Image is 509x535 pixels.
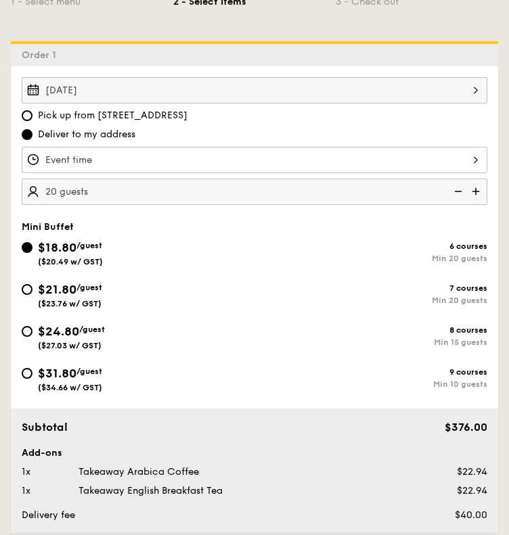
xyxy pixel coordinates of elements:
[22,49,62,61] span: Order 1
[457,485,487,496] span: $22.94
[447,179,467,204] img: icon-reduce.1d2dbef1.svg
[445,421,487,434] span: $376.00
[16,484,73,498] div: 1x
[467,179,487,204] img: icon-add.58712e84.svg
[22,326,32,337] input: $24.80/guest($27.03 w/ GST)8 coursesMin 15 guests
[22,446,487,460] div: Add-ons
[16,465,73,479] div: 1x
[79,325,105,334] span: /guest
[22,77,487,103] input: Event date
[255,379,487,389] div: Min 10 guests
[22,129,32,140] input: Deliver to my address
[73,465,359,479] div: Takeaway Arabica Coffee
[38,324,79,339] span: $24.80
[38,366,76,381] span: $31.80
[22,284,32,295] input: $21.80/guest($23.76 w/ GST)7 coursesMin 20 guests
[38,282,76,297] span: $21.80
[22,421,68,434] span: Subtotal
[22,221,74,233] span: Mini Buffet
[22,368,32,379] input: $31.80/guest($34.66 w/ GST)9 coursesMin 10 guests
[455,509,487,521] span: $40.00
[73,484,359,498] div: Takeaway English Breakfast Tea
[38,341,102,350] span: ($27.03 w/ GST)
[38,383,102,392] span: ($34.66 w/ GST)
[76,283,102,292] span: /guest
[38,109,187,122] span: Pick up from [STREET_ADDRESS]
[255,283,487,293] div: 7 courses
[255,241,487,251] div: 6 courses
[255,325,487,335] div: 8 courses
[38,257,103,266] span: ($20.49 w/ GST)
[255,254,487,263] div: Min 20 guests
[22,242,32,253] input: $18.80/guest($20.49 w/ GST)6 coursesMin 20 guests
[255,367,487,377] div: 9 courses
[76,367,102,376] span: /guest
[38,240,76,255] span: $18.80
[22,509,75,521] span: Delivery fee
[255,338,487,347] div: Min 15 guests
[76,241,102,250] span: /guest
[255,296,487,305] div: Min 20 guests
[22,179,487,205] input: Number of guests
[22,147,487,173] input: Event time
[457,466,487,478] span: $22.94
[38,299,102,308] span: ($23.76 w/ GST)
[22,110,32,121] input: Pick up from [STREET_ADDRESS]
[38,128,135,141] span: Deliver to my address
